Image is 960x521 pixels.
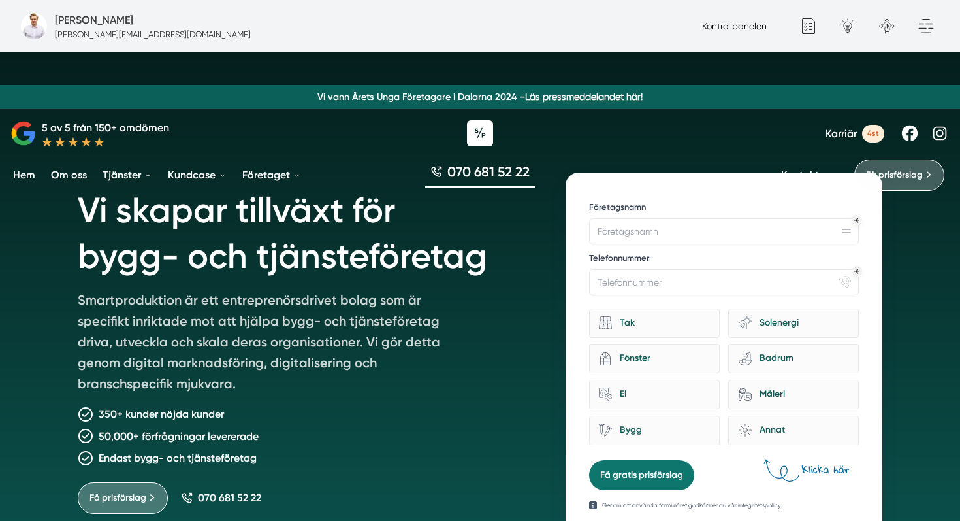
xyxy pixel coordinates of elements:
p: Smartproduktion är ett entreprenörsdrivet bolag som är specifikt inriktade mot att hjälpa bygg- o... [78,290,454,399]
a: Om oss [48,158,89,192]
p: 350+ kunder nöjda kunder [99,406,224,422]
div: Obligatoriskt [854,218,859,223]
p: [PERSON_NAME][EMAIL_ADDRESS][DOMAIN_NAME] [55,28,251,41]
label: Företagsnamn [589,201,859,216]
span: 070 681 52 22 [447,162,530,181]
p: Endast bygg- och tjänsteföretag [99,450,257,466]
span: Karriär [825,127,857,140]
a: Tjänster [100,158,155,192]
p: 5 av 5 från 150+ omdömen [42,120,169,136]
a: Kontrollpanelen [702,21,767,31]
p: Vi vann Årets Unga Företagare i Dalarna 2024 – [5,90,955,103]
a: Företaget [240,158,304,192]
a: Få prisförslag [78,482,168,514]
label: Telefonnummer [589,252,859,267]
input: Telefonnummer [589,269,859,295]
span: 070 681 52 22 [198,492,261,504]
div: Obligatoriskt [854,269,859,274]
a: Kontakta oss [781,169,844,181]
a: Läs pressmeddelandet här! [525,92,643,102]
a: Hem [10,158,38,192]
p: Genom att använda formuläret godkänner du vår integritetspolicy. [602,501,782,510]
span: Få prisförslag [866,168,923,182]
h1: Vi skapar tillväxt för bygg- och tjänsteföretag [78,173,534,290]
a: Karriär 4st [825,125,884,143]
a: 070 681 52 22 [181,492,261,504]
p: 50,000+ förfrågningar levererade [99,428,259,445]
a: Få prisförslag [854,160,944,191]
a: Kundcase [165,158,229,192]
img: foretagsbild-pa-smartproduktion-en-webbyraer-i-dalarnas-lan.jpg [21,13,47,39]
button: Få gratis prisförslag [589,460,694,490]
span: Få prisförslag [89,491,146,505]
h5: Administratör [55,12,133,28]
span: 4st [862,125,884,143]
a: 070 681 52 22 [425,162,535,188]
input: Företagsnamn [589,218,859,244]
